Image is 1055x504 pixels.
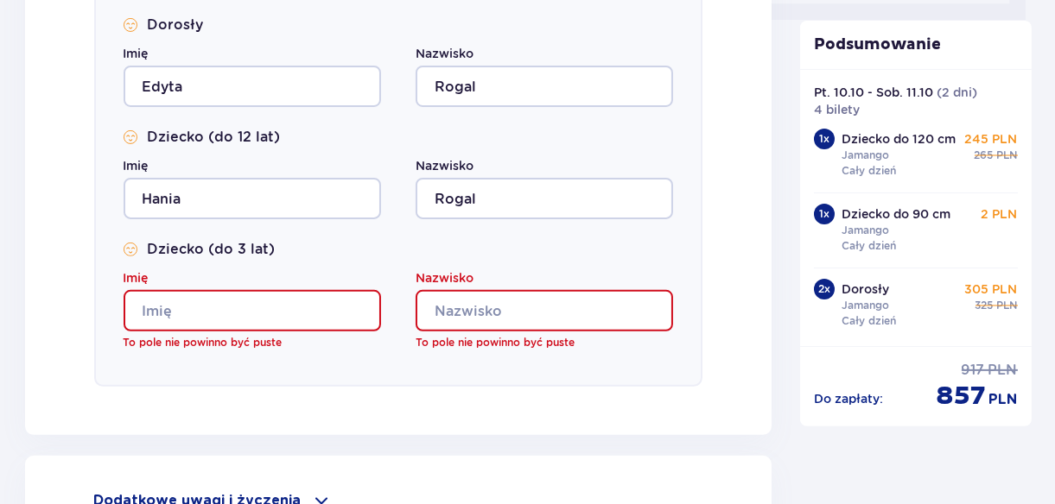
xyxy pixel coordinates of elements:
[148,128,281,147] p: Dziecko (do 12 lat)
[814,390,883,407] p: Do zapłaty :
[124,290,381,331] input: Imię
[124,335,381,350] p: To pole nie powinno być puste
[124,243,137,256] img: Smile Icon
[842,313,896,329] p: Cały dzień
[982,205,1018,223] p: 2 PLN
[416,335,673,350] p: To pole nie powinno być puste
[416,66,673,107] input: Nazwisko
[965,130,1018,148] p: 245 PLN
[124,130,137,144] img: Smile Icon
[988,361,1018,380] span: PLN
[416,178,673,219] input: Nazwisko
[937,84,977,101] p: ( 2 dni )
[814,101,860,118] p: 4 bilety
[800,35,1032,55] p: Podsumowanie
[124,66,381,107] input: Imię
[124,157,149,174] label: Imię
[148,16,204,35] p: Dorosły
[124,18,137,32] img: Smile Icon
[124,269,149,287] label: Imię
[975,148,994,163] span: 265
[814,129,835,149] div: 1 x
[997,148,1018,163] span: PLN
[842,223,889,238] p: Jamango
[962,361,985,380] span: 917
[416,269,473,287] label: Nazwisko
[842,205,950,223] p: Dziecko do 90 cm
[842,163,896,179] p: Cały dzień
[842,130,956,148] p: Dziecko do 120 cm
[814,84,933,101] p: Pt. 10.10 - Sob. 11.10
[937,380,986,413] span: 857
[814,279,835,299] div: 2 x
[976,298,994,313] span: 325
[989,390,1018,409] span: PLN
[124,45,149,62] label: Imię
[997,298,1018,313] span: PLN
[124,178,381,219] input: Imię
[842,238,896,254] p: Cały dzień
[965,280,1018,298] p: 305 PLN
[416,45,473,62] label: Nazwisko
[842,298,889,313] p: Jamango
[148,240,276,259] p: Dziecko (do 3 lat)
[842,280,889,298] p: Dorosły
[416,157,473,174] label: Nazwisko
[842,148,889,163] p: Jamango
[416,290,673,331] input: Nazwisko
[814,204,835,224] div: 1 x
